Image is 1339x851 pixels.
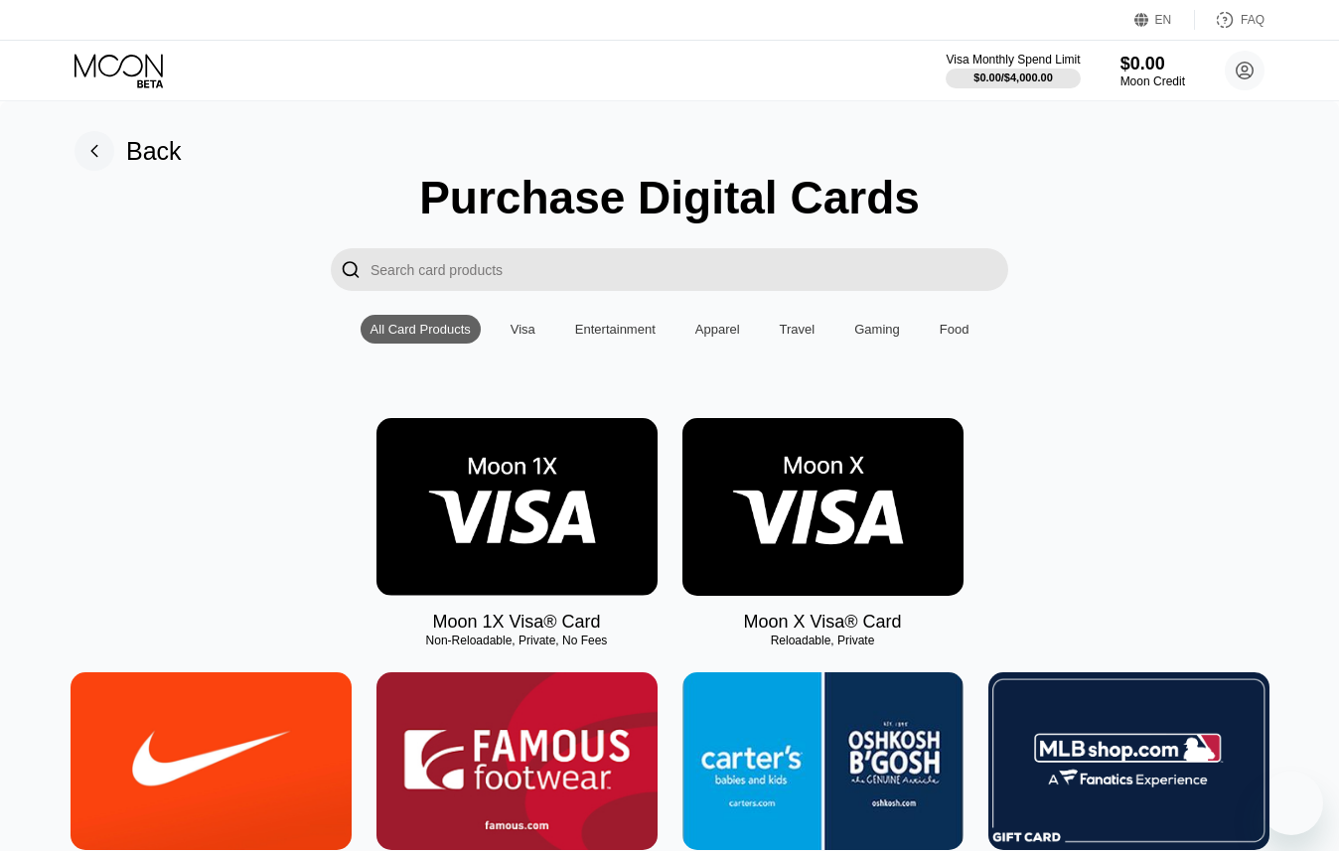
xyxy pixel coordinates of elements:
div: All Card Products [361,315,481,344]
div: Food [940,322,969,337]
div:  [341,258,361,281]
div: Food [930,315,979,344]
div: Visa [501,315,545,344]
div: Visa [511,322,535,337]
div: FAQ [1195,10,1265,30]
div: Non-Reloadable, Private, No Fees [376,634,658,647]
div: Moon 1X Visa® Card [432,612,600,633]
div: Gaming [854,322,900,337]
div: Apparel [685,315,750,344]
div: EN [1155,13,1172,27]
div: Gaming [844,315,910,344]
div: Visa Monthly Spend Limit [946,53,1080,67]
div: EN [1134,10,1195,30]
div: Moon Credit [1120,74,1185,88]
div: Purchase Digital Cards [419,171,920,224]
div: Back [74,131,182,171]
div: Travel [770,315,825,344]
div: $0.00Moon Credit [1120,54,1185,88]
div: Travel [780,322,816,337]
div: Reloadable, Private [682,634,964,647]
div: All Card Products [371,322,471,337]
div: Apparel [695,322,740,337]
div: Entertainment [565,315,666,344]
input: Search card products [371,248,1008,291]
div: Entertainment [575,322,656,337]
div: $0.00 [1120,54,1185,74]
div: Back [126,137,182,166]
div: $0.00 / $4,000.00 [973,71,1053,83]
div: Moon X Visa® Card [743,612,901,633]
div: Visa Monthly Spend Limit$0.00/$4,000.00 [946,53,1080,88]
iframe: Button to launch messaging window [1260,772,1323,835]
div:  [331,248,371,291]
div: FAQ [1241,13,1265,27]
